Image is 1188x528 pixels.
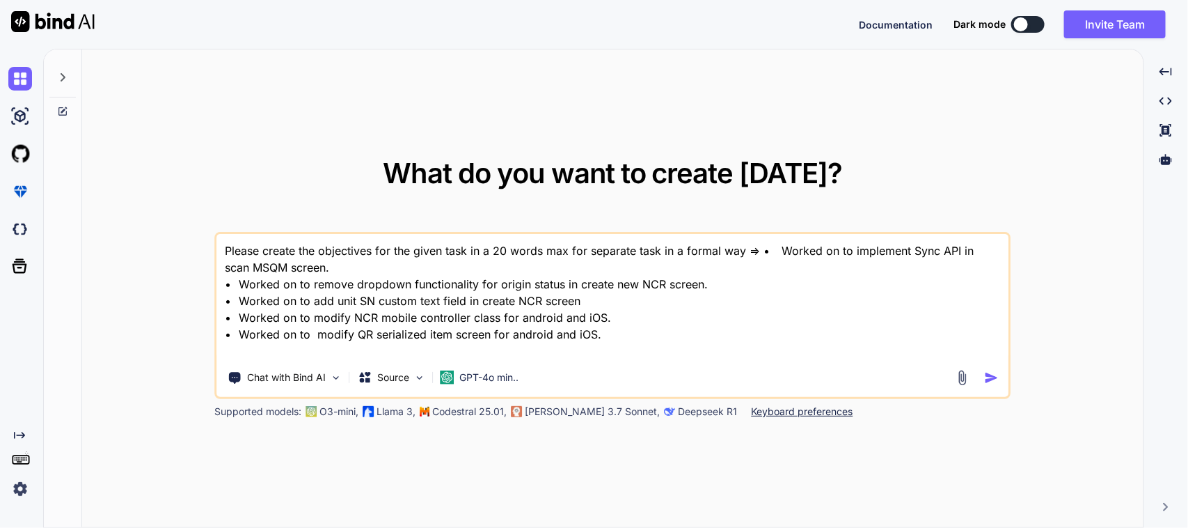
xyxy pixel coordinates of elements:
[954,370,970,386] img: attachment
[215,405,302,419] p: Supported models:
[984,371,999,385] img: icon
[441,371,454,385] img: GPT-4o mini
[460,371,519,385] p: GPT-4o min..
[320,405,359,419] p: O3-mini,
[11,11,95,32] img: Bind AI
[752,405,853,419] p: Keyboard preferences
[8,217,32,241] img: darkCloudIdeIcon
[414,372,426,384] img: Pick Models
[859,17,933,32] button: Documentation
[8,67,32,91] img: chat
[248,371,326,385] p: Chat with Bind AI
[525,405,660,419] p: [PERSON_NAME] 3.7 Sonnet,
[377,405,416,419] p: Llama 3,
[8,104,32,128] img: ai-studio
[1064,10,1166,38] button: Invite Team
[8,142,32,166] img: githubLight
[679,405,738,419] p: Deepseek R1
[8,180,32,203] img: premium
[433,405,507,419] p: Codestral 25.01,
[420,407,430,417] img: Mistral-AI
[512,406,523,417] img: claude
[953,17,1006,31] span: Dark mode
[363,406,374,417] img: Llama2
[378,371,410,385] p: Source
[859,19,933,31] span: Documentation
[383,156,843,190] span: What do you want to create [DATE]?
[306,406,317,417] img: GPT-4
[8,477,32,501] img: settings
[217,234,1008,359] textarea: Please create the objectives for the given task in a 20 words max for separate task in a formal w...
[665,406,676,417] img: claude
[331,372,342,384] img: Pick Tools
